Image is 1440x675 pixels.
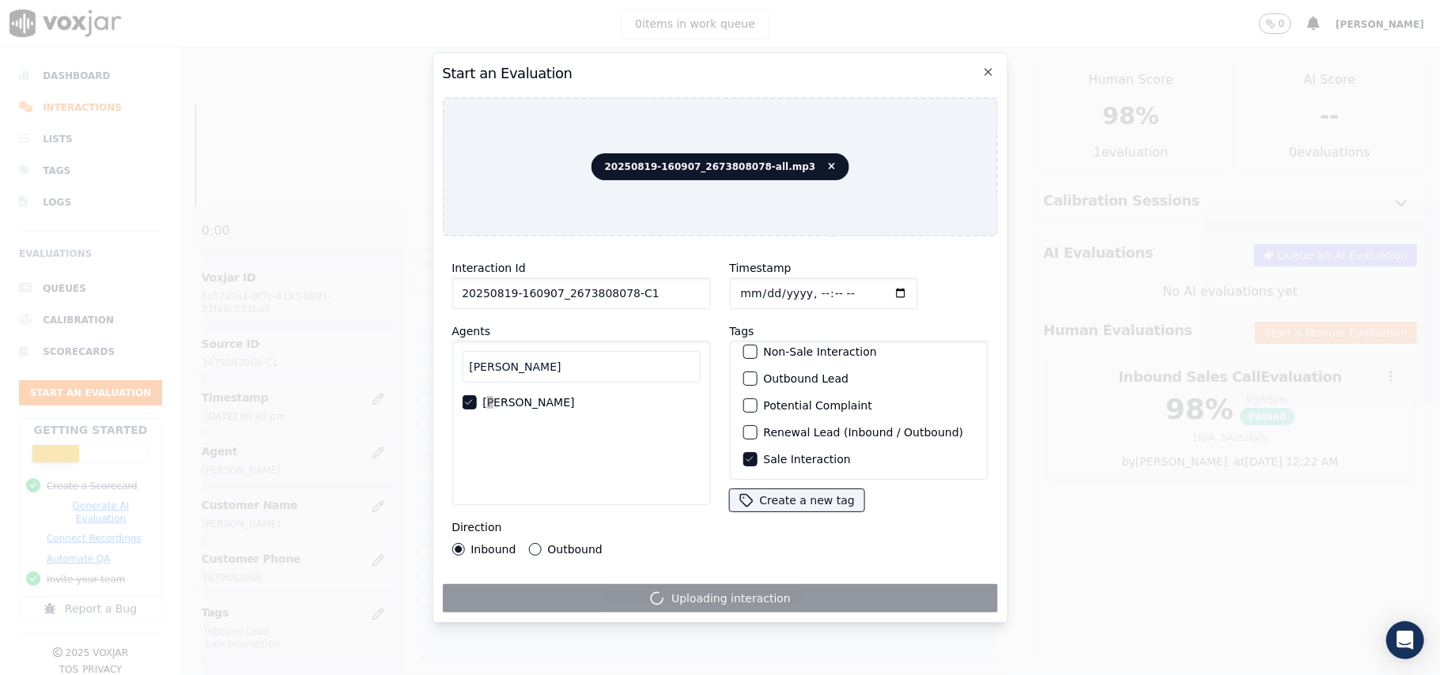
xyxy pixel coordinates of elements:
[763,400,871,411] label: Potential Complaint
[729,489,864,511] button: Create a new tag
[729,325,754,337] label: Tags
[452,325,490,337] label: Agents
[591,153,849,180] span: 20250819-160907_2673808078-all.mp3
[763,346,876,357] label: Non-Sale Interaction
[729,262,791,274] label: Timestamp
[763,454,850,465] label: Sale Interaction
[763,427,963,438] label: Renewal Lead (Inbound / Outbound)
[1386,621,1424,659] div: Open Intercom Messenger
[482,397,574,408] label: [PERSON_NAME]
[452,262,525,274] label: Interaction Id
[471,544,516,555] label: Inbound
[547,544,602,555] label: Outbound
[763,373,849,384] label: Outbound Lead
[462,351,700,383] input: Search Agents...
[452,277,710,309] input: reference id, file name, etc
[452,521,501,534] label: Direction
[442,62,997,85] h2: Start an Evaluation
